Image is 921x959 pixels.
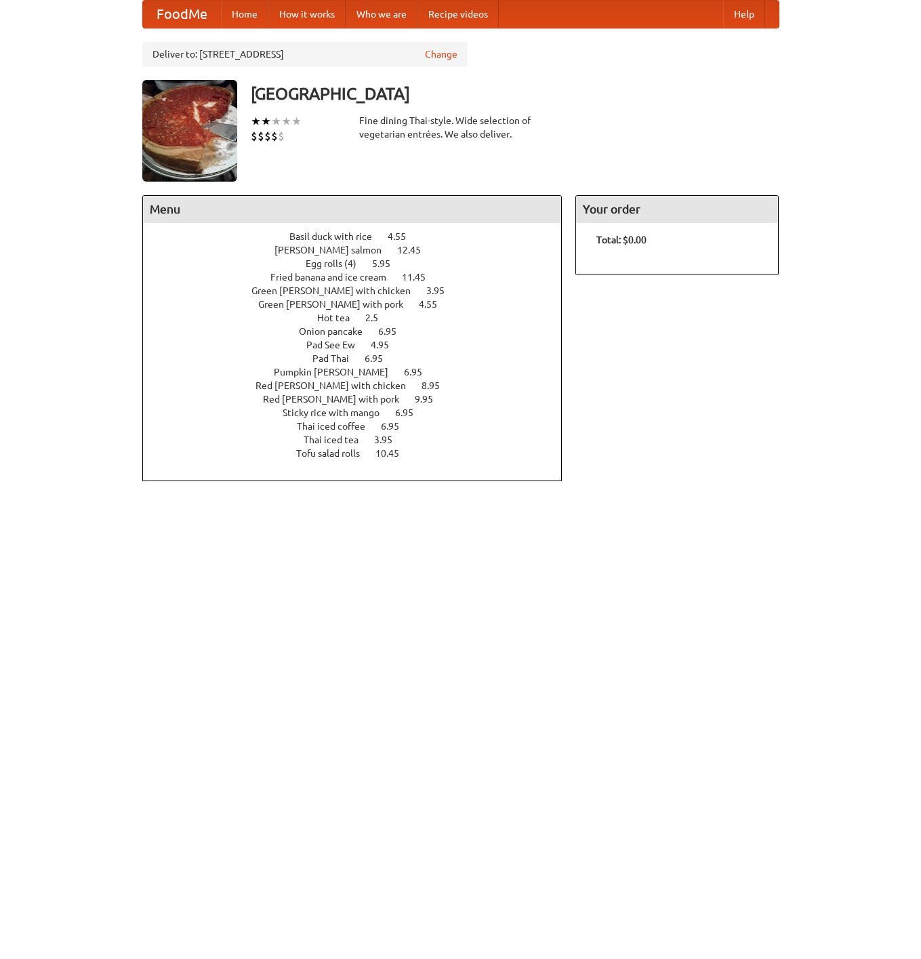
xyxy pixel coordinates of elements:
[317,312,363,323] span: Hot tea
[346,1,417,28] a: Who we are
[263,394,458,405] a: Red [PERSON_NAME] with pork 9.95
[264,129,271,144] li: $
[426,285,458,296] span: 3.95
[274,245,446,256] a: [PERSON_NAME] salmon 12.45
[312,353,408,364] a: Pad Thai 6.95
[281,114,291,129] li: ★
[263,394,413,405] span: Red [PERSON_NAME] with pork
[258,299,462,310] a: Green [PERSON_NAME] with pork 4.55
[255,380,419,391] span: Red [PERSON_NAME] with chicken
[258,129,264,144] li: $
[306,258,415,269] a: Egg rolls (4) 5.95
[306,258,370,269] span: Egg rolls (4)
[402,272,439,283] span: 11.45
[251,114,261,129] li: ★
[258,299,417,310] span: Green [PERSON_NAME] with pork
[304,434,417,445] a: Thai iced tea 3.95
[291,114,302,129] li: ★
[283,407,438,418] a: Sticky rice with mango 6.95
[289,231,431,242] a: Basil duck with rice 4.55
[417,1,499,28] a: Recipe videos
[274,245,395,256] span: [PERSON_NAME] salmon
[297,421,424,432] a: Thai iced coffee 6.95
[143,1,221,28] a: FoodMe
[255,380,465,391] a: Red [PERSON_NAME] with chicken 8.95
[289,231,386,242] span: Basil duck with rice
[365,312,392,323] span: 2.5
[371,340,403,350] span: 4.95
[251,285,470,296] a: Green [PERSON_NAME] with chicken 3.95
[296,448,424,459] a: Tofu salad rolls 10.45
[378,326,410,337] span: 6.95
[375,448,413,459] span: 10.45
[142,42,468,66] div: Deliver to: [STREET_ADDRESS]
[251,129,258,144] li: $
[251,80,779,107] h3: [GEOGRAPHIC_DATA]
[283,407,393,418] span: Sticky rice with mango
[304,434,372,445] span: Thai iced tea
[397,245,434,256] span: 12.45
[404,367,436,378] span: 6.95
[422,380,453,391] span: 8.95
[296,448,373,459] span: Tofu salad rolls
[425,47,457,61] a: Change
[274,367,447,378] a: Pumpkin [PERSON_NAME] 6.95
[299,326,376,337] span: Onion pancake
[270,272,400,283] span: Fried banana and ice cream
[268,1,346,28] a: How it works
[306,340,414,350] a: Pad See Ew 4.95
[317,312,403,323] a: Hot tea 2.5
[274,367,402,378] span: Pumpkin [PERSON_NAME]
[415,394,447,405] span: 9.95
[388,231,419,242] span: 4.55
[270,272,451,283] a: Fried banana and ice cream 11.45
[596,234,647,245] b: Total: $0.00
[381,421,413,432] span: 6.95
[143,196,562,223] h4: Menu
[419,299,451,310] span: 4.55
[299,326,422,337] a: Onion pancake 6.95
[278,129,285,144] li: $
[261,114,271,129] li: ★
[372,258,404,269] span: 5.95
[297,421,379,432] span: Thai iced coffee
[365,353,396,364] span: 6.95
[374,434,406,445] span: 3.95
[221,1,268,28] a: Home
[312,353,363,364] span: Pad Thai
[306,340,369,350] span: Pad See Ew
[142,80,237,182] img: angular.jpg
[271,129,278,144] li: $
[359,114,562,141] div: Fine dining Thai-style. Wide selection of vegetarian entrées. We also deliver.
[723,1,765,28] a: Help
[271,114,281,129] li: ★
[251,285,424,296] span: Green [PERSON_NAME] with chicken
[395,407,427,418] span: 6.95
[576,196,778,223] h4: Your order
